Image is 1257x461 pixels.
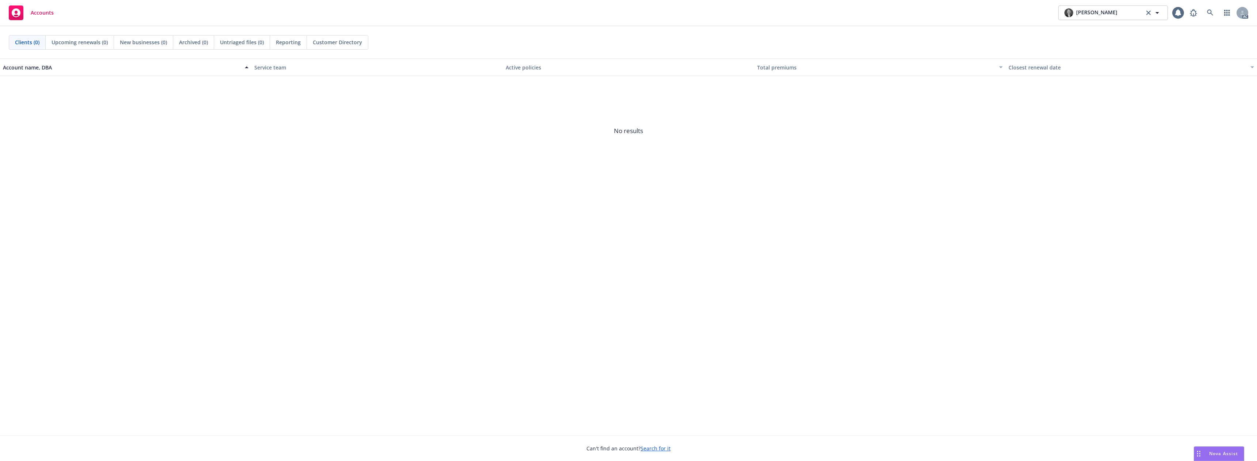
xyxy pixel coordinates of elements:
[757,64,995,71] div: Total premiums
[31,10,54,16] span: Accounts
[179,38,208,46] span: Archived (0)
[1144,8,1153,17] a: clear selection
[276,38,301,46] span: Reporting
[503,58,754,76] button: Active policies
[1186,5,1201,20] a: Report a Bug
[15,38,39,46] span: Clients (0)
[1076,8,1117,17] span: [PERSON_NAME]
[251,58,503,76] button: Service team
[1209,450,1238,457] span: Nova Assist
[1058,5,1168,20] button: photo[PERSON_NAME]clear selection
[6,3,57,23] a: Accounts
[641,445,671,452] a: Search for it
[1194,447,1203,461] div: Drag to move
[1009,64,1246,71] div: Closest renewal date
[220,38,264,46] span: Untriaged files (0)
[52,38,108,46] span: Upcoming renewals (0)
[1006,58,1257,76] button: Closest renewal date
[120,38,167,46] span: New businesses (0)
[1194,446,1244,461] button: Nova Assist
[1064,8,1073,17] img: photo
[1203,5,1218,20] a: Search
[754,58,1006,76] button: Total premiums
[1220,5,1234,20] a: Switch app
[506,64,751,71] div: Active policies
[254,64,500,71] div: Service team
[3,64,240,71] div: Account name, DBA
[313,38,362,46] span: Customer Directory
[586,445,671,452] span: Can't find an account?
